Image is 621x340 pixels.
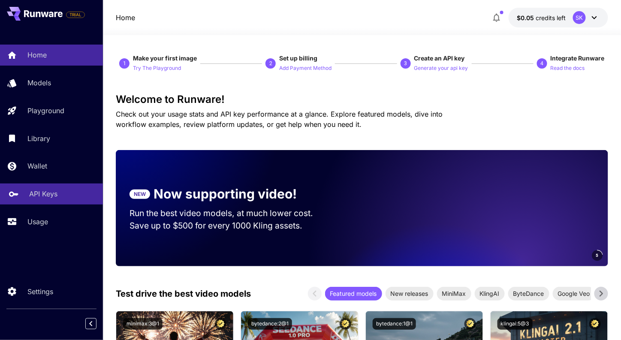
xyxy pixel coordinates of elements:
p: NEW [134,190,146,198]
button: Certified Model – Vetted for best performance and includes a commercial license. [340,318,351,330]
button: minimax:3@1 [123,318,163,330]
span: Create an API key [414,54,465,62]
p: Generate your api key [414,64,468,72]
div: Collapse sidebar [92,316,103,331]
button: Collapse sidebar [85,318,96,329]
p: Settings [27,286,53,297]
button: Certified Model – Vetted for best performance and includes a commercial license. [215,318,226,330]
button: $0.05SK [509,8,608,27]
p: Save up to $500 for every 1000 Kling assets. [130,220,329,232]
span: Google Veo [553,289,595,298]
button: Generate your api key [414,63,468,73]
div: SK [573,11,586,24]
button: klingai:5@3 [497,318,533,330]
button: Certified Model – Vetted for best performance and includes a commercial license. [589,318,601,330]
p: Library [27,133,50,144]
div: $0.05 [517,13,566,22]
p: Now supporting video! [154,184,297,204]
span: $0.05 [517,14,536,21]
span: 5 [596,252,599,259]
div: ByteDance [508,287,549,301]
nav: breadcrumb [116,12,135,23]
span: MiniMax [437,289,471,298]
span: ByteDance [508,289,549,298]
button: bytedance:1@1 [373,318,416,330]
p: Run the best video models, at much lower cost. [130,207,329,220]
button: bytedance:2@1 [248,318,292,330]
a: Home [116,12,135,23]
span: TRIAL [66,12,84,18]
span: Check out your usage stats and API key performance at a glance. Explore featured models, dive int... [116,110,443,129]
div: MiniMax [437,287,471,301]
p: Try The Playground [133,64,181,72]
span: Featured models [325,289,382,298]
p: Home [27,50,47,60]
button: Read the docs [551,63,585,73]
p: 3 [404,60,407,67]
p: 4 [540,60,543,67]
div: KlingAI [475,287,505,301]
p: API Keys [29,189,57,199]
span: Make your first image [133,54,197,62]
span: New releases [386,289,434,298]
span: Set up billing [279,54,317,62]
p: 2 [269,60,272,67]
h3: Welcome to Runware! [116,93,608,105]
div: Featured models [325,287,382,301]
p: Add Payment Method [279,64,332,72]
button: Add Payment Method [279,63,332,73]
button: Try The Playground [133,63,181,73]
p: Models [27,78,51,88]
span: credits left [536,14,566,21]
span: Integrate Runware [551,54,605,62]
p: Playground [27,105,64,116]
span: Add your payment card to enable full platform functionality. [66,9,85,20]
span: KlingAI [475,289,505,298]
p: 1 [123,60,126,67]
p: Test drive the best video models [116,287,251,300]
div: New releases [386,287,434,301]
button: Certified Model – Vetted for best performance and includes a commercial license. [464,318,476,330]
p: Wallet [27,161,47,171]
p: Usage [27,217,48,227]
div: Google Veo [553,287,595,301]
p: Read the docs [551,64,585,72]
